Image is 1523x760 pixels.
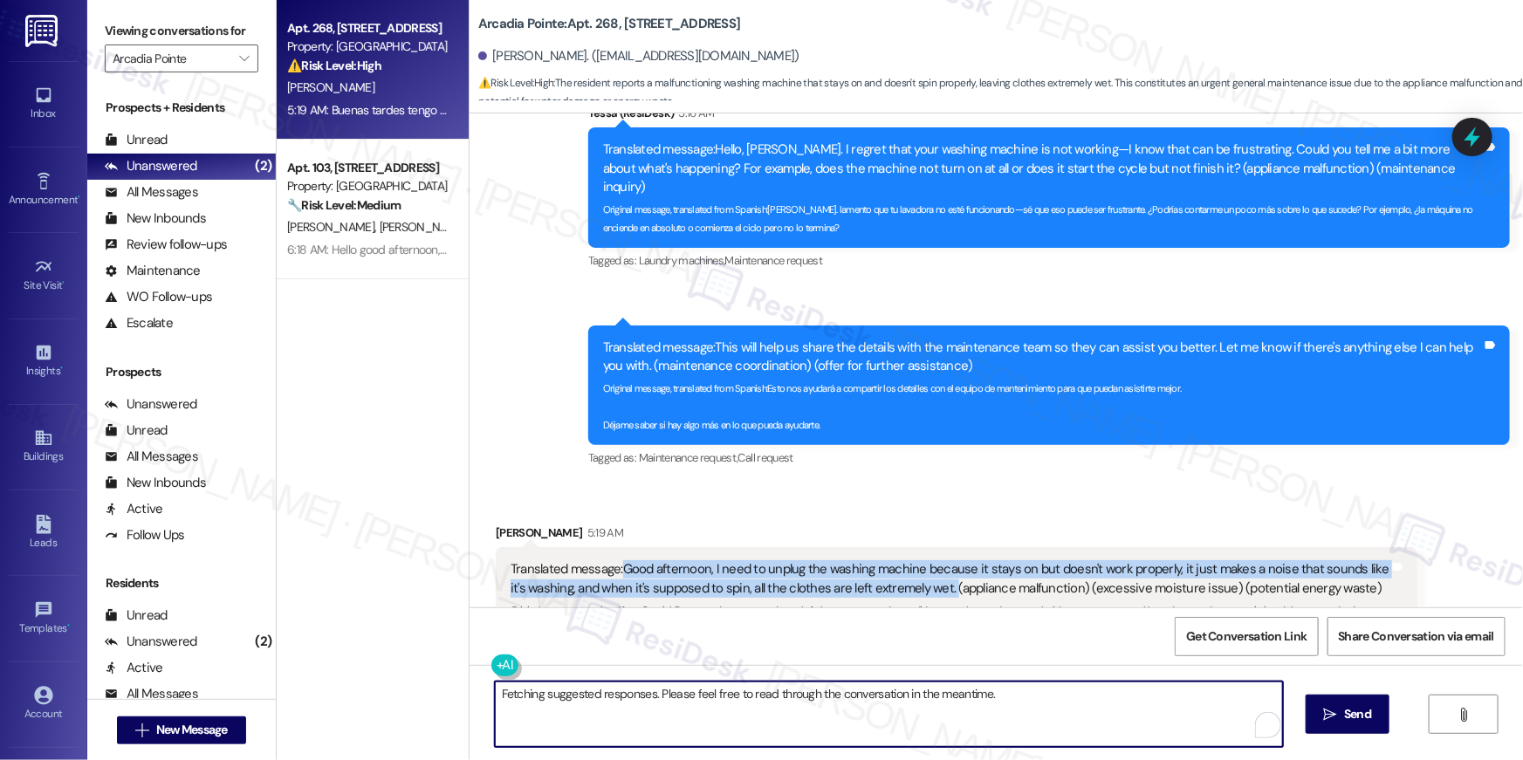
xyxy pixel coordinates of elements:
[78,191,80,203] span: •
[287,58,381,73] strong: ⚠️ Risk Level: High
[287,102,1300,118] div: 5:19 AM: Buenas tardes tengo que desenchufarla porque se queda prendida pero no hace nada nomas e...
[63,277,65,289] span: •
[674,104,714,122] div: 5:16 AM
[87,363,276,381] div: Prospects
[117,716,246,744] button: New Message
[9,80,79,127] a: Inbox
[287,38,449,56] div: Property: [GEOGRAPHIC_DATA]
[105,314,173,332] div: Escalate
[105,209,206,228] div: New Inbounds
[738,450,793,465] span: Call request
[478,76,553,90] strong: ⚠️ Risk Level: High
[511,604,1369,634] sub: Original message, translated from Spanish : Buenas tardes tengo que desenchufarla porque se queda...
[511,560,1389,598] div: Translated message: Good afternoon, I need to unplug the washing machine because it stays on but ...
[1324,708,1337,722] i: 
[588,445,1510,470] div: Tagged as:
[156,721,228,739] span: New Message
[287,197,401,213] strong: 🔧 Risk Level: Medium
[496,524,1417,548] div: [PERSON_NAME]
[725,253,823,268] span: Maintenance request
[478,47,799,65] div: [PERSON_NAME]. ([EMAIL_ADDRESS][DOMAIN_NAME])
[1306,695,1390,734] button: Send
[105,526,185,544] div: Follow Ups
[639,450,738,465] span: Maintenance request ,
[60,362,63,374] span: •
[105,236,227,254] div: Review follow-ups
[105,395,197,414] div: Unanswered
[105,474,206,492] div: New Inbounds
[603,382,1182,432] sub: Original message, translated from Spanish : Esto nos ayudará a compartir los detalles con el equi...
[105,659,163,677] div: Active
[105,288,212,306] div: WO Follow-ups
[495,681,1283,747] textarea: To enrich screen reader interactions, please activate Accessibility in Grammarly extension settings
[1175,617,1318,656] button: Get Conversation Link
[603,140,1482,196] div: Translated message: Hello, [PERSON_NAME]. I regret that your washing machine is not working—I kno...
[105,157,197,175] div: Unanswered
[25,15,61,47] img: ResiDesk Logo
[9,252,79,299] a: Site Visit •
[1458,708,1471,722] i: 
[250,628,276,655] div: (2)
[603,339,1482,376] div: Translated message: This will help us share the details with the maintenance team so they can ass...
[1344,705,1371,723] span: Send
[105,500,163,518] div: Active
[105,685,198,703] div: All Messages
[105,421,168,440] div: Unread
[9,338,79,385] a: Insights •
[87,99,276,117] div: Prospects + Residents
[105,131,168,149] div: Unread
[603,203,1473,234] sub: Original message, translated from Spanish : [PERSON_NAME]. lamento que tu lavadora no esté funcio...
[9,681,79,728] a: Account
[287,219,380,235] span: [PERSON_NAME]
[87,574,276,592] div: Residents
[113,45,230,72] input: All communities
[67,620,70,632] span: •
[478,74,1523,112] span: : The resident reports a malfunctioning washing machine that stays on and doesn't spin properly, ...
[105,606,168,625] div: Unread
[380,219,467,235] span: [PERSON_NAME]
[105,183,198,202] div: All Messages
[9,423,79,470] a: Buildings
[639,253,725,268] span: Laundry machines ,
[588,104,1510,128] div: Tessa (ResiDesk)
[250,153,276,180] div: (2)
[287,79,374,95] span: [PERSON_NAME]
[588,248,1510,273] div: Tagged as:
[478,15,740,33] b: Arcadia Pointe: Apt. 268, [STREET_ADDRESS]
[105,17,258,45] label: Viewing conversations for
[135,723,148,737] i: 
[287,177,449,195] div: Property: [GEOGRAPHIC_DATA]
[105,262,201,280] div: Maintenance
[9,510,79,557] a: Leads
[583,524,623,542] div: 5:19 AM
[239,51,249,65] i: 
[287,19,449,38] div: Apt. 268, [STREET_ADDRESS]
[9,595,79,642] a: Templates •
[287,159,449,177] div: Apt. 103, [STREET_ADDRESS]
[105,633,197,651] div: Unanswered
[1186,627,1307,646] span: Get Conversation Link
[1339,627,1494,646] span: Share Conversation via email
[1327,617,1506,656] button: Share Conversation via email
[105,448,198,466] div: All Messages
